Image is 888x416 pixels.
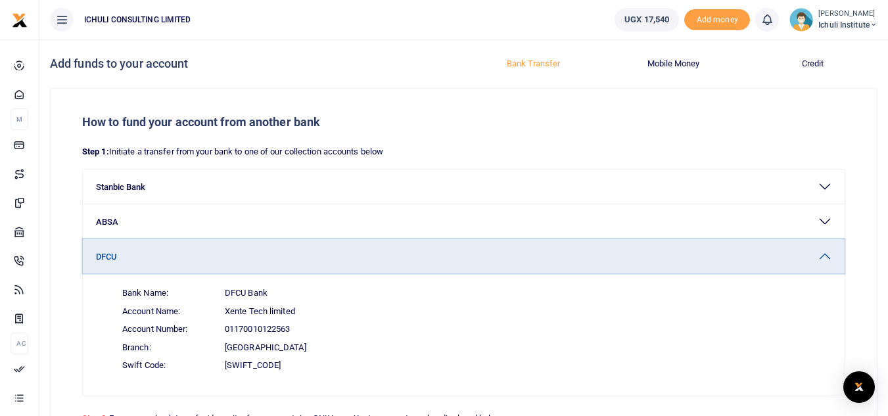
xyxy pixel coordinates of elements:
li: Wallet ballance [609,8,684,32]
img: logo-small [12,12,28,28]
a: Add money [684,14,750,24]
button: Credit [751,53,876,74]
h4: Add funds to your account [50,57,459,71]
span: DFCU Bank [225,287,268,300]
span: Add money [684,9,750,31]
a: UGX 17,540 [615,8,679,32]
button: ABSA [83,204,845,239]
small: [PERSON_NAME] [818,9,877,20]
span: Account Number: [122,323,214,336]
span: Xente Tech limited [225,305,295,318]
li: Ac [11,333,28,354]
span: ICHULI CONSULTING LIMITED [79,14,197,26]
span: Branch: [122,341,214,354]
span: 01170010122563 [225,323,290,336]
span: Ichuli Institute [818,19,877,31]
button: DFCU [83,239,845,273]
button: Stanbic Bank [83,170,845,204]
button: Mobile Money [611,53,736,74]
a: logo-small logo-large logo-large [12,14,28,24]
strong: Step 1: [82,147,109,156]
li: Toup your wallet [684,9,750,31]
span: UGX 17,540 [624,13,669,26]
span: Swift Code: [122,359,214,372]
img: profile-user [789,8,813,32]
span: [SWIFT_CODE] [225,359,281,372]
a: profile-user [PERSON_NAME] Ichuli Institute [789,8,877,32]
button: Bank Transfer [472,53,596,74]
li: M [11,108,28,130]
h5: How to fund your account from another bank [82,115,845,129]
div: Open Intercom Messenger [843,371,875,403]
p: Initiate a transfer from your bank to one of our collection accounts below [82,145,845,159]
span: Account Name: [122,305,214,318]
span: [GEOGRAPHIC_DATA] [225,341,306,354]
span: Bank Name: [122,287,214,300]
